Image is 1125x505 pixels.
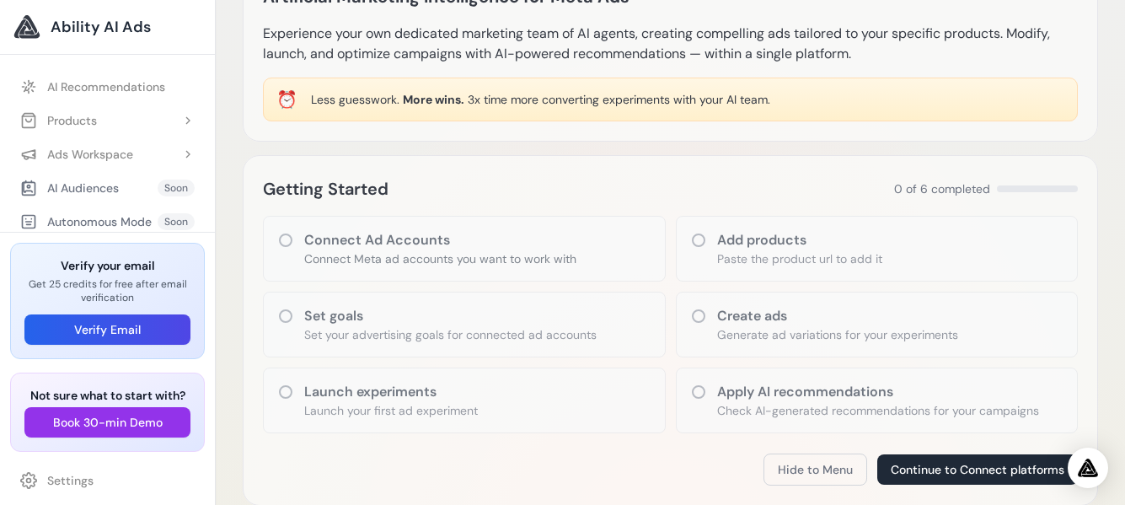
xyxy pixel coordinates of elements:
button: Book 30-min Demo [24,407,190,438]
div: Open Intercom Messenger [1068,448,1108,488]
div: Autonomous Mode [20,213,152,230]
span: Soon [158,213,195,230]
span: Soon [158,180,195,196]
h3: Verify your email [24,257,190,274]
a: Settings [10,465,205,496]
p: Get 25 credits for free after email verification [24,277,190,304]
span: Less guesswork. [311,92,399,107]
h3: Connect Ad Accounts [304,230,576,250]
p: Experience your own dedicated marketing team of AI agents, creating compelling ads tailored to yo... [263,24,1078,64]
div: Products [20,112,97,129]
p: Set your advertising goals for connected ad accounts [304,326,597,343]
h2: Getting Started [263,175,388,202]
span: More wins. [403,92,464,107]
p: Generate ad variations for your experiments [717,326,958,343]
a: AI Recommendations [10,72,205,102]
div: Ads Workspace [20,146,133,163]
span: 3x time more converting experiments with your AI team. [468,92,770,107]
button: Products [10,105,205,136]
p: Paste the product url to add it [717,250,882,267]
span: Ability AI Ads [51,15,151,39]
a: Ability AI Ads [13,13,201,40]
button: Continue to Connect platforms [877,454,1078,485]
button: Hide to Menu [763,454,867,486]
h3: Add products [717,230,882,250]
h3: Create ads [717,306,958,326]
p: Check AI-generated recommendations for your campaigns [717,402,1039,419]
button: Ads Workspace [10,139,205,169]
p: Launch your first ad experiment [304,402,478,419]
h3: Set goals [304,306,597,326]
h3: Launch experiments [304,382,478,402]
span: 0 of 6 completed [894,180,990,197]
h3: Apply AI recommendations [717,382,1039,402]
p: Connect Meta ad accounts you want to work with [304,250,576,267]
div: ⏰ [276,88,297,111]
button: Verify Email [24,314,190,345]
h3: Not sure what to start with? [24,387,190,404]
div: AI Audiences [20,180,119,196]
